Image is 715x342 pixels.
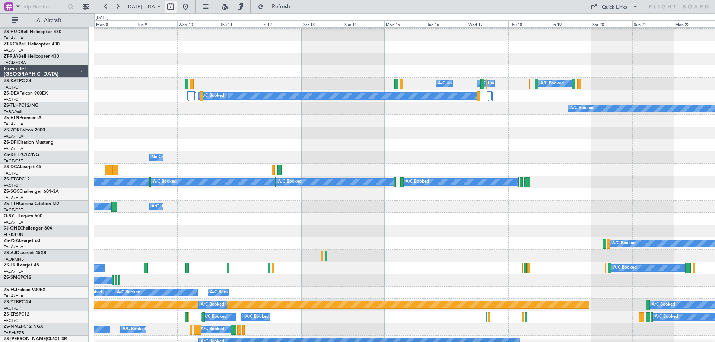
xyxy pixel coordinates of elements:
div: A/C Booked [117,287,140,298]
div: Wed 17 [467,20,508,27]
a: FALA/HLA [4,195,23,201]
div: A/C Unavailable [152,201,182,212]
a: FLKK/LUN [4,232,23,237]
span: ZS-LRJ [4,263,18,268]
span: ZS-NMZ [4,325,21,329]
div: A/C Booked [201,90,224,102]
div: A/C Booked [612,238,636,249]
a: ZS-DEXFalcon 900EX [4,91,48,96]
span: ZS-KHT [4,153,19,157]
button: All Aircraft [8,15,81,26]
a: FALA/HLA [4,134,23,139]
span: Refresh [266,4,297,9]
input: Trip Number [23,1,66,12]
span: ZS-TTH [4,202,19,206]
span: ZS-FTG [4,177,19,182]
div: A/C Booked [203,311,227,323]
span: ZT-RJA [4,54,18,59]
a: ZS-SMGPC12 [4,275,31,280]
a: ZS-ETNPremier IA [4,116,42,120]
a: FAGM/QRA [4,60,26,65]
div: A/C Booked [201,324,224,335]
span: ZS-PSA [4,239,19,243]
div: Quick Links [602,4,627,11]
button: Refresh [254,1,299,13]
a: 9J-ONEChallenger 604 [4,226,52,231]
span: ZS-ZOR [4,128,20,132]
a: ZS-TTHCessna Citation M2 [4,202,59,206]
span: G-SYLJ [4,214,19,218]
div: A/C Booked [655,311,678,323]
a: FACT/CPT [4,170,23,176]
a: ZS-ERSPC12 [4,312,29,317]
div: A/C Booked [613,262,637,274]
span: ZS-DFI [4,140,18,145]
a: ZS-TLHPC12/NG [4,103,38,108]
a: FALA/HLA [4,269,23,274]
div: No Crew [152,152,169,163]
a: FALA/HLA [4,293,23,299]
a: ZS-YTBPC-24 [4,300,31,304]
a: FALA/HLA [4,146,23,151]
span: ZS-HUD [4,30,20,34]
a: FACT/CPT [4,318,23,323]
div: A/C Booked [406,176,429,188]
span: All Aircraft [19,18,79,23]
a: FACT/CPT [4,97,23,102]
a: FALA/HLA [4,220,23,225]
a: ZS-DCALearjet 45 [4,165,41,169]
div: A/C Unavailable [438,78,469,89]
a: ZS-HUDBell Helicopter 430 [4,30,61,34]
a: ZS-NMZPC12 NGX [4,325,43,329]
a: ZS-PSALearjet 60 [4,239,40,243]
div: A/C Booked [652,299,675,310]
span: ZS-SMG [4,275,20,280]
a: ZS-FCIFalcon 900EX [4,288,45,292]
span: ZS-TLH [4,103,19,108]
a: ZT-RCKBell Helicopter 430 [4,42,60,47]
div: A/C Booked [570,103,594,114]
a: FALA/HLA [4,121,23,127]
div: Tue 9 [136,20,177,27]
div: Mon 15 [384,20,426,27]
a: FACT/CPT [4,158,23,164]
span: ZS-ERS [4,312,19,317]
div: Sun 14 [343,20,384,27]
div: A/C Booked [540,78,564,89]
a: ZS-[PERSON_NAME]CL601-3R [4,337,67,341]
div: Sun 21 [632,20,674,27]
span: ZS-ETN [4,116,19,120]
a: ZS-SGCChallenger 601-3A [4,189,59,194]
span: ZS-SGC [4,189,19,194]
span: ZS-DCA [4,165,20,169]
span: 9J-ONE [4,226,20,231]
span: ZS-FCI [4,288,17,292]
div: Sat 20 [591,20,632,27]
div: Thu 11 [219,20,260,27]
a: ZS-FTGPC12 [4,177,30,182]
a: FALA/HLA [4,48,23,53]
div: Mon 8 [95,20,136,27]
div: Fri 19 [550,20,591,27]
span: ZS-AJD [4,251,19,255]
a: ZS-KATPC-24 [4,79,31,83]
a: FACT/CPT [4,183,23,188]
div: A/C Booked [278,176,302,188]
div: A/C Booked [245,311,269,323]
a: FALA/HLA [4,244,23,250]
span: [DATE] - [DATE] [127,3,162,10]
div: A/C Unavailable [479,78,510,89]
a: FACT/CPT [4,84,23,90]
a: FABA/null [4,109,22,115]
a: G-SYLJLegacy 600 [4,214,42,218]
div: Mon 22 [674,20,715,27]
div: Tue 16 [426,20,467,27]
a: FACT/CPT [4,207,23,213]
span: ZS-KAT [4,79,19,83]
div: Thu 18 [508,20,550,27]
div: A/C Booked [153,176,177,188]
a: ZS-AJDLearjet 45XR [4,251,47,255]
a: ZT-RJABell Helicopter 430 [4,54,59,59]
span: ZT-RCK [4,42,19,47]
a: FAPM/PZB [4,330,24,336]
